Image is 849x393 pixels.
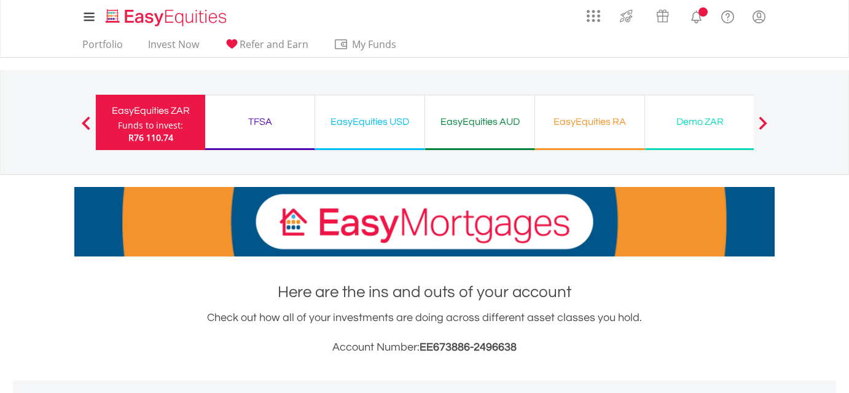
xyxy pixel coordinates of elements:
[616,6,636,26] img: thrive-v2.svg
[74,122,98,135] button: Previous
[751,122,775,135] button: Next
[323,113,417,130] div: EasyEquities USD
[681,3,712,28] a: Notifications
[213,113,307,130] div: TFSA
[118,119,183,132] div: Funds to invest:
[74,309,775,356] div: Check out how all of your investments are doing across different asset classes you hold.
[334,36,414,52] span: My Funds
[587,9,600,23] img: grid-menu-icon.svg
[103,7,232,28] img: EasyEquities_Logo.png
[652,6,673,26] img: vouchers-v2.svg
[432,113,527,130] div: EasyEquities AUD
[103,102,198,119] div: EasyEquities ZAR
[219,38,313,57] a: Refer and Earn
[128,132,173,143] span: R76 110.74
[712,3,743,28] a: FAQ's and Support
[652,113,747,130] div: Demo ZAR
[74,281,775,303] h1: Here are the ins and outs of your account
[77,38,128,57] a: Portfolio
[143,38,204,57] a: Invest Now
[101,3,232,28] a: Home page
[240,38,308,51] span: Refer and Earn
[542,113,637,130] div: EasyEquities RA
[579,3,608,23] a: AppsGrid
[74,339,775,356] h3: Account Number:
[74,187,775,256] img: EasyMortage Promotion Banner
[644,3,681,26] a: Vouchers
[420,341,517,353] span: EE673886-2496638
[743,3,775,30] a: My Profile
